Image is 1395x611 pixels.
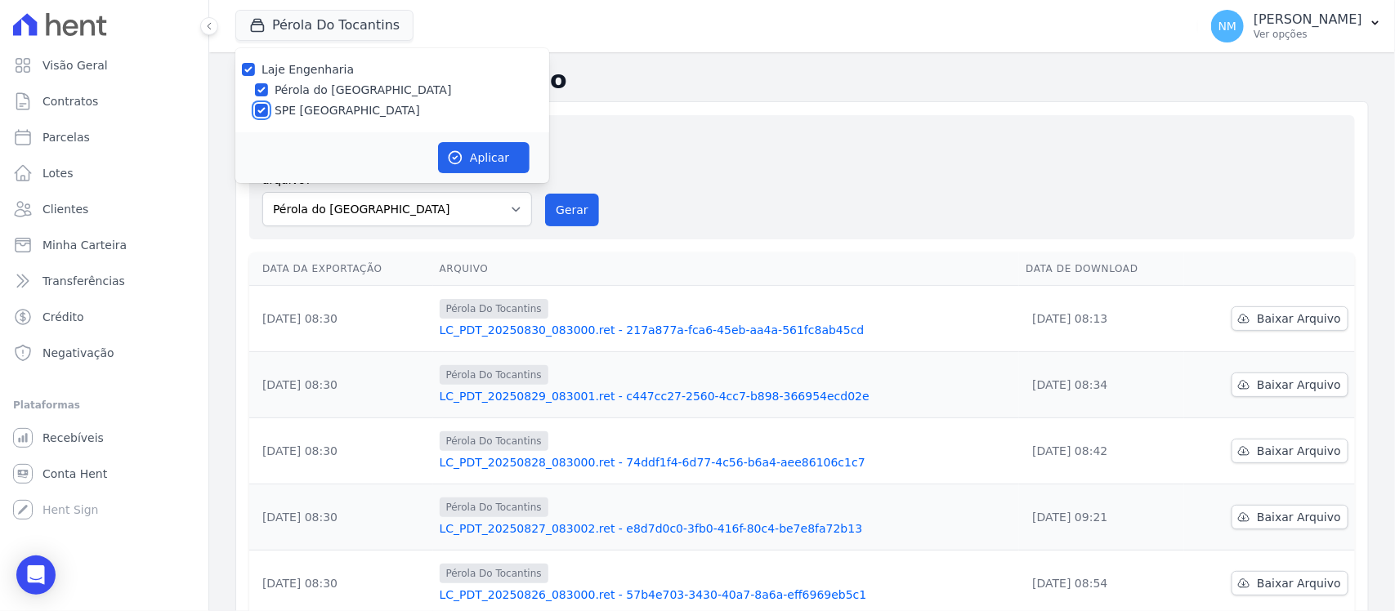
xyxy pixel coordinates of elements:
[42,201,88,217] span: Clientes
[1254,11,1362,28] p: [PERSON_NAME]
[1019,484,1184,551] td: [DATE] 09:21
[249,418,433,484] td: [DATE] 08:30
[440,454,1013,471] a: LC_PDT_20250828_083000.ret - 74ddf1f4-6d77-4c56-b6a4-aee86106c1c7
[7,457,202,490] a: Conta Hent
[1218,20,1237,32] span: NM
[1019,352,1184,418] td: [DATE] 08:34
[42,430,104,446] span: Recebíveis
[1232,306,1348,331] a: Baixar Arquivo
[7,301,202,333] a: Crédito
[235,10,414,41] button: Pérola Do Tocantins
[1257,575,1341,591] span: Baixar Arquivo
[42,309,84,325] span: Crédito
[7,49,202,82] a: Visão Geral
[440,299,548,319] span: Pérola Do Tocantins
[440,520,1013,537] a: LC_PDT_20250827_083002.ret - e8d7d0c0-3fb0-416f-80c4-be7e8fa72b13
[7,85,202,118] a: Contratos
[249,484,433,551] td: [DATE] 08:30
[1257,509,1341,525] span: Baixar Arquivo
[1198,3,1395,49] button: NM [PERSON_NAME] Ver opções
[42,345,114,361] span: Negativação
[1257,310,1341,327] span: Baixar Arquivo
[7,193,202,225] a: Clientes
[440,564,548,583] span: Pérola Do Tocantins
[1019,252,1184,286] th: Data de Download
[249,352,433,418] td: [DATE] 08:30
[438,142,530,173] button: Aplicar
[433,252,1020,286] th: Arquivo
[7,121,202,154] a: Parcelas
[440,388,1013,404] a: LC_PDT_20250829_083001.ret - c447cc27-2560-4cc7-b898-366954ecd02e
[42,273,125,289] span: Transferências
[275,82,452,99] label: Pérola do [GEOGRAPHIC_DATA]
[440,497,548,517] span: Pérola Do Tocantins
[1232,571,1348,595] a: Baixar Arquivo
[1257,377,1341,393] span: Baixar Arquivo
[262,63,354,76] label: Laje Engenharia
[440,365,548,385] span: Pérola Do Tocantins
[7,157,202,190] a: Lotes
[1019,286,1184,352] td: [DATE] 08:13
[42,466,107,482] span: Conta Hent
[16,555,56,595] div: Open Intercom Messenger
[1254,28,1362,41] p: Ver opções
[440,322,1013,338] a: LC_PDT_20250830_083000.ret - 217a877a-fca6-45eb-aa4a-561fc8ab45cd
[275,102,420,119] label: SPE [GEOGRAPHIC_DATA]
[13,395,195,415] div: Plataformas
[7,229,202,261] a: Minha Carteira
[235,65,1369,95] h2: Exportações de Retorno
[7,337,202,369] a: Negativação
[1232,505,1348,529] a: Baixar Arquivo
[42,93,98,109] span: Contratos
[42,237,127,253] span: Minha Carteira
[1232,372,1348,397] a: Baixar Arquivo
[249,252,433,286] th: Data da Exportação
[7,421,202,454] a: Recebíveis
[1257,443,1341,459] span: Baixar Arquivo
[1019,418,1184,484] td: [DATE] 08:42
[7,265,202,297] a: Transferências
[440,586,1013,603] a: LC_PDT_20250826_083000.ret - 57b4e703-3430-40a7-8a6a-eff6969eb5c1
[42,129,90,145] span: Parcelas
[440,431,548,451] span: Pérola Do Tocantins
[249,286,433,352] td: [DATE] 08:30
[545,194,599,226] button: Gerar
[1232,439,1348,463] a: Baixar Arquivo
[42,165,74,181] span: Lotes
[42,57,108,74] span: Visão Geral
